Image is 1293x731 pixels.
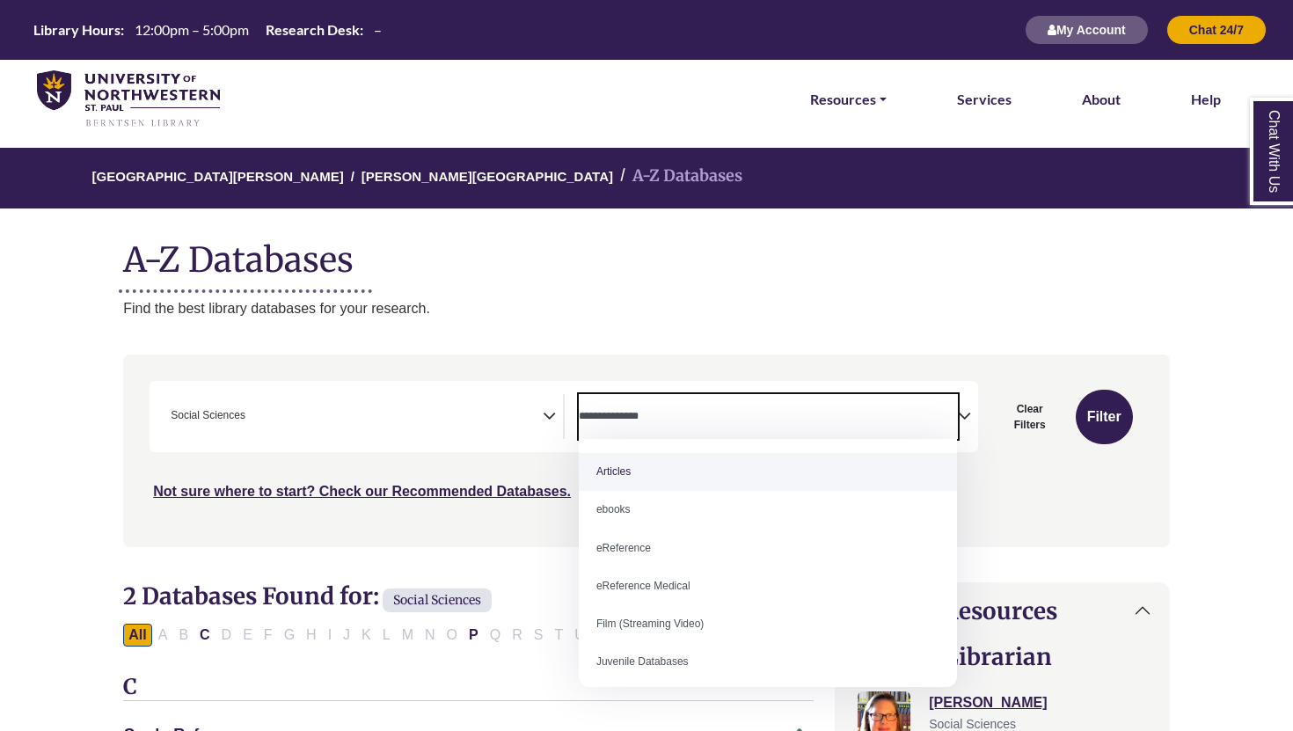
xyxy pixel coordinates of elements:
button: Subject Resources [836,583,1169,639]
a: [PERSON_NAME] [929,695,1047,710]
span: – [374,21,382,38]
h2: Liaison Librarian [853,643,1151,670]
nav: breadcrumb [123,148,1170,208]
span: Social Sciences [171,407,245,424]
textarea: Search [579,411,958,425]
li: Articles [579,453,957,491]
a: Services [957,88,1012,111]
h1: A-Z Databases [123,226,1170,280]
h3: C [123,675,814,701]
img: library_home [37,70,220,128]
a: About [1082,88,1121,111]
a: My Account [1025,22,1149,37]
a: Chat 24/7 [1166,22,1267,37]
textarea: Search [249,411,257,425]
a: [PERSON_NAME][GEOGRAPHIC_DATA] [362,166,613,184]
th: Library Hours: [26,20,125,39]
li: ebooks [579,491,957,529]
button: Submit for Search Results [1076,390,1133,444]
li: A-Z Databases [613,164,742,189]
span: 2 Databases Found for: [123,581,379,610]
a: [GEOGRAPHIC_DATA][PERSON_NAME] [92,166,344,184]
p: Find the best library databases for your research. [123,297,1170,320]
a: Hours Today [26,20,389,40]
th: Research Desk: [259,20,364,39]
a: Help [1191,88,1221,111]
li: Social Sciences [164,407,245,424]
button: All [123,624,151,647]
li: eReference [579,530,957,567]
button: Filter Results P [464,624,484,647]
li: eReference Medical [579,567,957,605]
li: Juvenile Databases [579,643,957,681]
span: Social Sciences [383,588,492,612]
a: Resources [810,88,887,111]
button: My Account [1025,15,1149,45]
li: Film (Streaming Video) [579,605,957,643]
button: Chat 24/7 [1166,15,1267,45]
nav: Search filters [123,355,1170,546]
div: Alpha-list to filter by first letter of database name [123,626,718,641]
button: Filter Results C [194,624,215,647]
table: Hours Today [26,20,389,37]
span: 12:00pm – 5:00pm [135,21,249,38]
a: Not sure where to start? Check our Recommended Databases. [153,484,571,499]
span: Social Sciences [929,717,1016,731]
button: Clear Filters [989,390,1071,444]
